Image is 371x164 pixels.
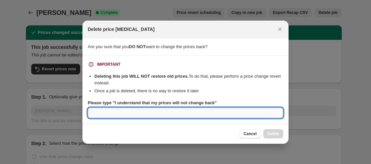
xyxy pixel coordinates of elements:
b: Please type "I understand that my prices will not change back" [88,100,217,105]
div: IMPORTANT [97,62,120,67]
b: DO NOT [129,44,146,49]
li: Once a job is deleted, there is no way to restore it later [94,88,283,94]
span: Cancel [244,131,257,136]
li: To do that, please perform a price change revert instead. [94,73,283,86]
button: Cancel [240,129,261,138]
h2: Delete price [MEDICAL_DATA] [88,26,155,33]
b: Deleting this job WILL NOT restore old prices. [94,74,189,79]
span: Are you sure that you want to change the prices back? [88,44,208,49]
button: Close [275,25,285,34]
